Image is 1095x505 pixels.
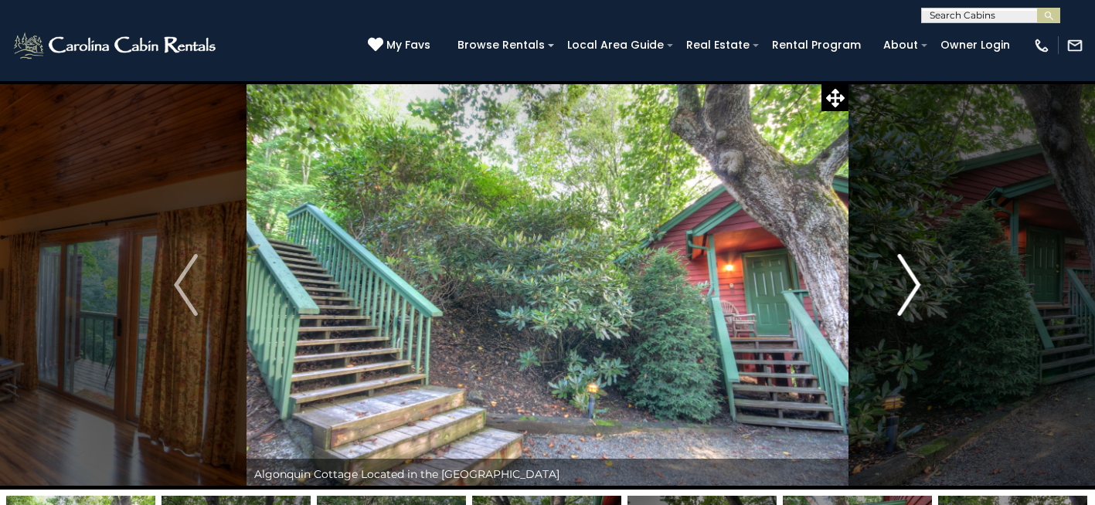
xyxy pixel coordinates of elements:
img: arrow [174,254,197,316]
a: Real Estate [678,33,757,57]
img: arrow [897,254,920,316]
button: Next [848,80,969,490]
a: Owner Login [933,33,1018,57]
span: My Favs [386,37,430,53]
img: mail-regular-white.png [1066,37,1083,54]
div: Algonquin Cottage Located in the [GEOGRAPHIC_DATA] [247,459,848,490]
img: White-1-2.png [12,30,220,61]
a: Local Area Guide [559,33,672,57]
img: phone-regular-white.png [1033,37,1050,54]
a: My Favs [368,37,434,54]
button: Previous [125,80,246,490]
a: Rental Program [764,33,869,57]
a: Browse Rentals [450,33,553,57]
a: About [876,33,926,57]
